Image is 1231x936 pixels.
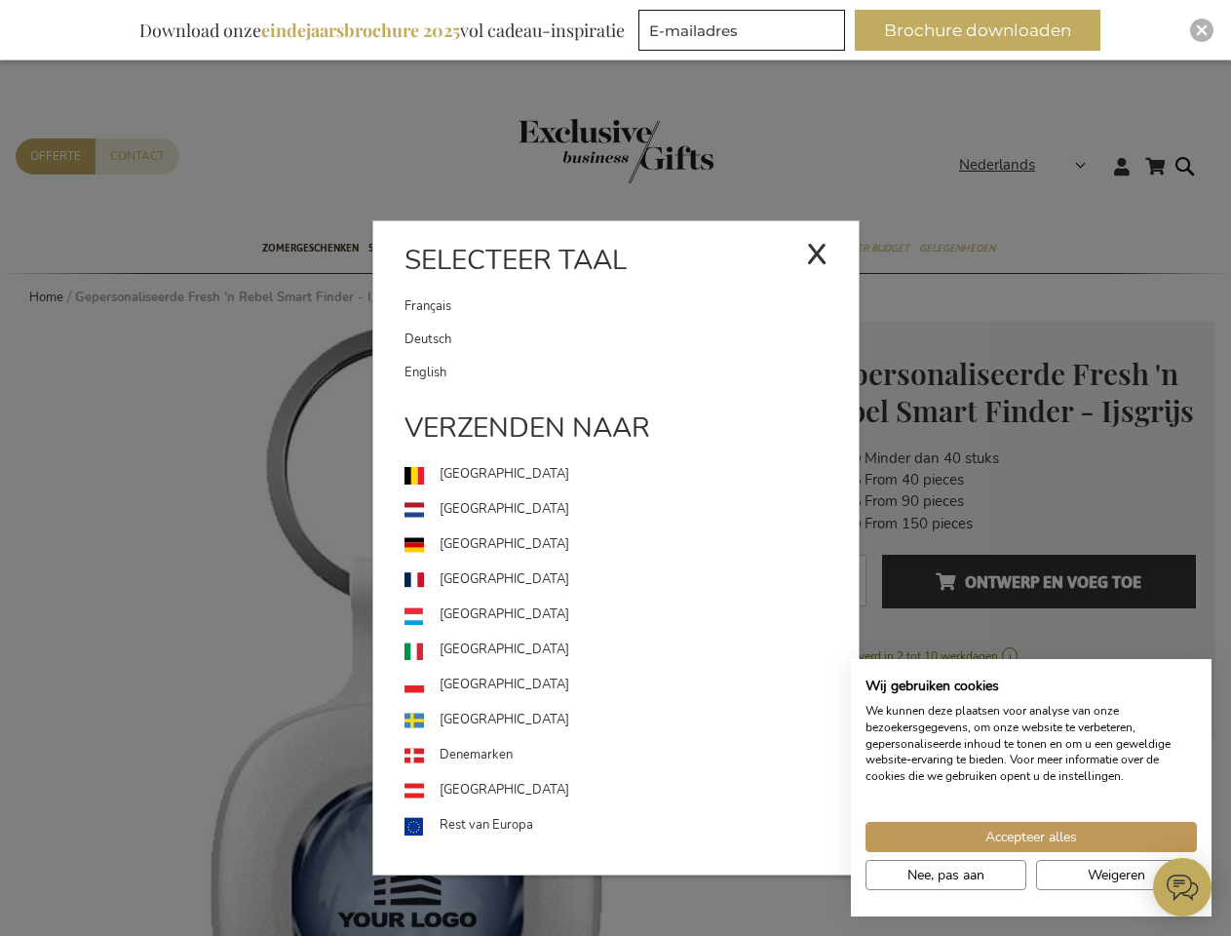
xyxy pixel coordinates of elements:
[866,678,1197,695] h2: Wij gebruiken cookies
[404,703,859,738] a: [GEOGRAPHIC_DATA]
[638,10,851,57] form: marketing offers and promotions
[373,241,859,290] div: Selecteer taal
[866,860,1026,890] button: Pas cookie voorkeuren aan
[131,10,634,51] div: Download onze vol cadeau-inspiratie
[404,598,859,633] a: [GEOGRAPHIC_DATA]
[1190,19,1213,42] div: Close
[404,527,859,563] a: [GEOGRAPHIC_DATA]
[404,563,859,598] a: [GEOGRAPHIC_DATA]
[404,290,806,323] a: Français
[1196,24,1208,36] img: Close
[907,865,984,885] span: Nee, pas aan
[404,738,859,773] a: Denemarken
[404,773,859,808] a: [GEOGRAPHIC_DATA]
[404,457,859,492] a: [GEOGRAPHIC_DATA]
[1036,860,1197,890] button: Alle cookies weigeren
[1153,858,1212,916] iframe: belco-activator-frame
[404,633,859,668] a: [GEOGRAPHIC_DATA]
[404,356,859,389] a: English
[404,492,859,527] a: [GEOGRAPHIC_DATA]
[261,19,460,42] b: eindejaarsbrochure 2025
[404,668,859,703] a: [GEOGRAPHIC_DATA]
[985,827,1077,847] span: Accepteer alles
[866,703,1197,785] p: We kunnen deze plaatsen voor analyse van onze bezoekersgegevens, om onze website te verbeteren, g...
[1088,865,1145,885] span: Weigeren
[806,222,827,281] div: x
[373,409,859,457] div: Verzenden naar
[866,822,1197,852] button: Accepteer alle cookies
[404,323,859,356] a: Deutsch
[404,808,859,843] a: Rest van Europa
[638,10,845,51] input: E-mailadres
[855,10,1100,51] button: Brochure downloaden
